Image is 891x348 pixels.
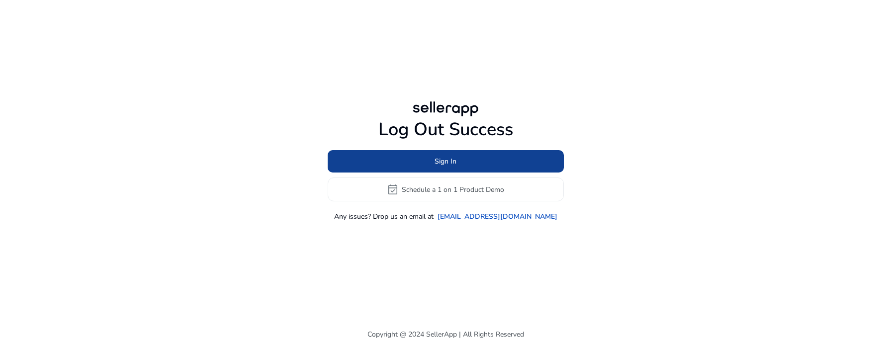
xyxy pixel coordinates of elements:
[387,183,399,195] span: event_available
[328,119,564,140] h1: Log Out Success
[435,156,456,167] span: Sign In
[328,177,564,201] button: event_availableSchedule a 1 on 1 Product Demo
[328,150,564,173] button: Sign In
[438,211,557,222] a: [EMAIL_ADDRESS][DOMAIN_NAME]
[334,211,434,222] p: Any issues? Drop us an email at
